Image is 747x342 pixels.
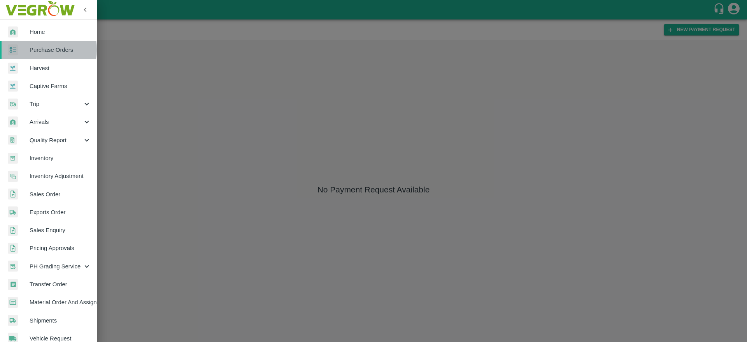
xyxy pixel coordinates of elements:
[8,116,18,128] img: whArrival
[8,261,18,272] img: whTracker
[8,80,18,92] img: harvest
[30,172,91,180] span: Inventory Adjustment
[8,62,18,74] img: harvest
[30,190,91,199] span: Sales Order
[8,206,18,218] img: shipments
[8,243,18,254] img: sales
[30,208,91,217] span: Exports Order
[30,226,91,234] span: Sales Enquiry
[30,100,82,108] span: Trip
[30,154,91,162] span: Inventory
[8,153,18,164] img: whInventory
[30,280,91,289] span: Transfer Order
[30,244,91,252] span: Pricing Approvals
[8,44,18,56] img: reciept
[30,136,82,145] span: Quality Report
[8,315,18,326] img: shipments
[8,171,18,182] img: inventory
[30,262,82,271] span: PH Grading Service
[8,279,18,290] img: whTransfer
[30,118,82,126] span: Arrivals
[8,225,18,236] img: sales
[8,99,18,110] img: delivery
[30,316,91,325] span: Shipments
[30,82,91,90] span: Captive Farms
[30,46,91,54] span: Purchase Orders
[8,189,18,200] img: sales
[8,297,18,308] img: centralMaterial
[30,64,91,72] span: Harvest
[8,26,18,38] img: whArrival
[30,298,91,307] span: Material Order And Assignment
[8,135,17,145] img: qualityReport
[30,28,91,36] span: Home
